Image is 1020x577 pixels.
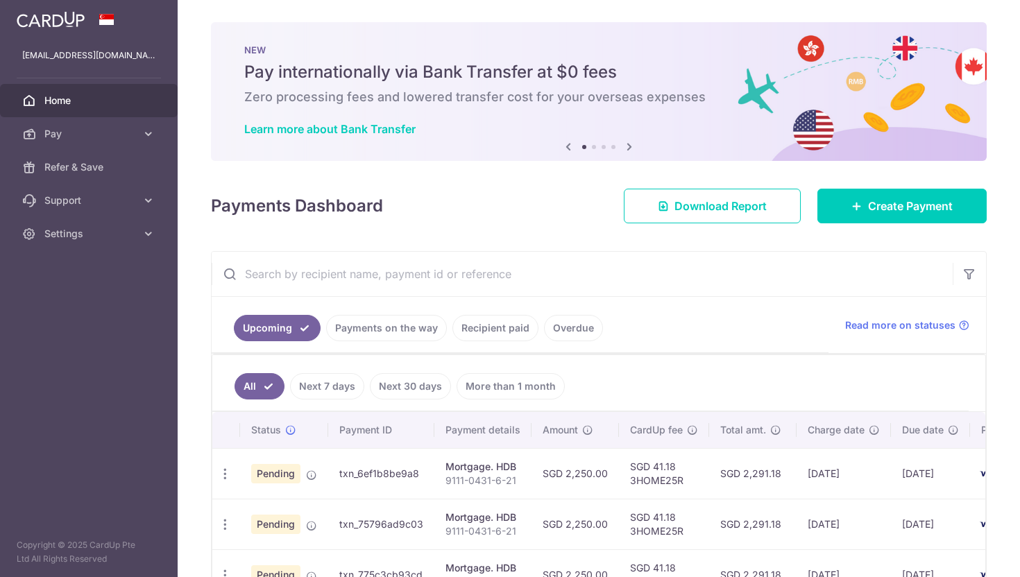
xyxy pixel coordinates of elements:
a: Overdue [544,315,603,341]
span: Charge date [808,423,865,437]
a: Next 7 days [290,373,364,399]
td: txn_6ef1b8be9a8 [328,448,434,499]
img: Bank Card [974,465,1002,482]
span: Amount [543,423,578,437]
a: Read more on statuses [845,318,969,332]
a: Recipient paid [452,315,538,341]
th: Payment details [434,412,532,448]
span: Settings [44,227,136,241]
span: Download Report [674,198,767,214]
span: Create Payment [868,198,953,214]
a: Learn more about Bank Transfer [244,122,416,136]
td: SGD 41.18 3HOME25R [619,448,709,499]
span: Status [251,423,281,437]
span: Pay [44,127,136,141]
span: Pending [251,515,300,534]
span: Home [44,94,136,107]
td: SGD 2,250.00 [532,499,619,549]
a: Download Report [624,189,801,223]
img: Bank Card [974,516,1002,533]
a: More than 1 month [457,373,565,399]
a: Upcoming [234,315,321,341]
span: Read more on statuses [845,318,955,332]
a: Payments on the way [326,315,447,341]
h5: Pay internationally via Bank Transfer at $0 fees [244,61,953,83]
img: CardUp [17,11,85,28]
td: [DATE] [797,499,891,549]
td: SGD 2,291.18 [709,448,797,499]
p: 9111-0431-6-21 [445,524,520,538]
th: Payment ID [328,412,434,448]
span: Refer & Save [44,160,136,174]
p: NEW [244,44,953,55]
span: Total amt. [720,423,766,437]
a: Next 30 days [370,373,451,399]
td: SGD 41.18 3HOME25R [619,499,709,549]
span: Support [44,193,136,207]
td: txn_75796ad9c03 [328,499,434,549]
p: 9111-0431-6-21 [445,474,520,488]
td: [DATE] [797,448,891,499]
span: Due date [902,423,944,437]
div: Mortgage. HDB [445,561,520,575]
span: CardUp fee [630,423,683,437]
h4: Payments Dashboard [211,193,383,218]
td: SGD 2,250.00 [532,448,619,499]
h6: Zero processing fees and lowered transfer cost for your overseas expenses [244,89,953,105]
img: Bank transfer banner [211,22,987,161]
span: Pending [251,464,300,483]
div: Mortgage. HDB [445,460,520,474]
input: Search by recipient name, payment id or reference [212,252,953,296]
a: Create Payment [817,189,987,223]
td: SGD 2,291.18 [709,499,797,549]
a: All [235,373,284,399]
td: [DATE] [891,499,970,549]
td: [DATE] [891,448,970,499]
div: Mortgage. HDB [445,510,520,524]
p: [EMAIL_ADDRESS][DOMAIN_NAME] [22,49,155,62]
